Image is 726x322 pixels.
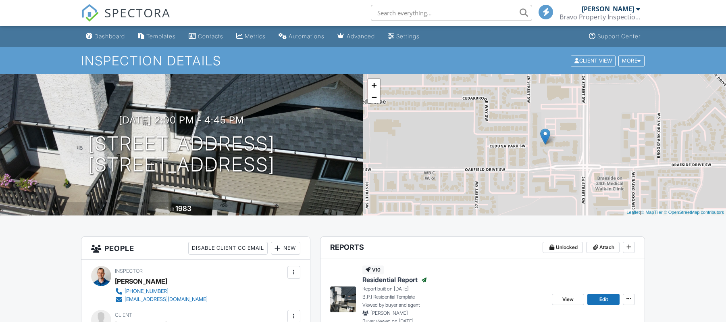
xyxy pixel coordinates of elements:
[368,91,380,103] a: Zoom out
[115,295,208,303] a: [EMAIL_ADDRESS][DOMAIN_NAME]
[81,4,99,22] img: The Best Home Inspection Software - Spectora
[81,54,645,68] h1: Inspection Details
[271,242,300,255] div: New
[185,29,227,44] a: Contacts
[586,29,644,44] a: Support Center
[368,79,380,91] a: Zoom in
[83,29,128,44] a: Dashboard
[245,33,266,40] div: Metrics
[560,13,640,21] div: Bravo Property Inspections
[347,33,375,40] div: Advanced
[81,237,310,260] h3: People
[81,11,171,28] a: SPECTORA
[104,4,171,21] span: SPECTORA
[571,55,616,66] div: Client View
[119,115,244,125] h3: [DATE] 2:00 pm - 4:45 pm
[626,210,640,215] a: Leaflet
[371,5,532,21] input: Search everything...
[135,29,179,44] a: Templates
[233,29,269,44] a: Metrics
[582,5,634,13] div: [PERSON_NAME]
[385,29,423,44] a: Settings
[125,288,168,295] div: [PHONE_NUMBER]
[570,57,618,63] a: Client View
[334,29,378,44] a: Advanced
[289,33,325,40] div: Automations
[115,312,132,318] span: Client
[597,33,641,40] div: Support Center
[88,133,275,176] h1: [STREET_ADDRESS] [STREET_ADDRESS]
[115,275,167,287] div: [PERSON_NAME]
[165,206,174,212] span: Built
[94,33,125,40] div: Dashboard
[624,209,726,216] div: |
[198,33,223,40] div: Contacts
[618,55,645,66] div: More
[115,268,143,274] span: Inspector
[175,204,191,213] div: 1983
[396,33,420,40] div: Settings
[188,242,268,255] div: Disable Client CC Email
[641,210,663,215] a: © MapTiler
[146,33,176,40] div: Templates
[275,29,328,44] a: Automations (Basic)
[115,287,208,295] a: [PHONE_NUMBER]
[125,296,208,303] div: [EMAIL_ADDRESS][DOMAIN_NAME]
[664,210,724,215] a: © OpenStreetMap contributors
